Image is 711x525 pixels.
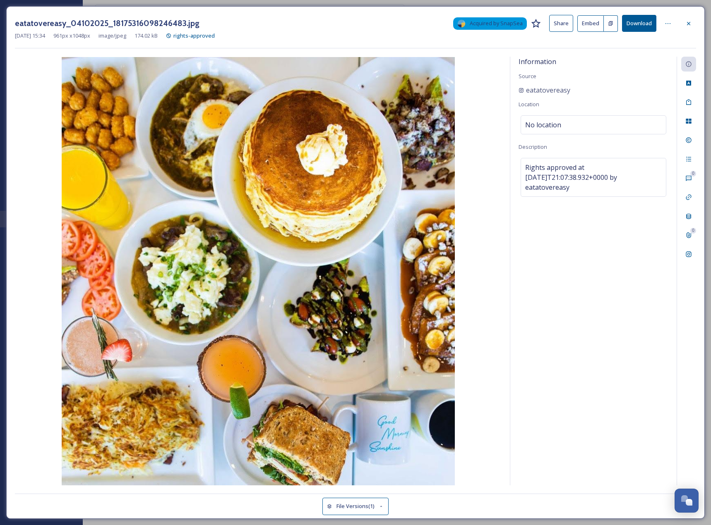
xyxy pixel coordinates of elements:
span: [DATE] 15:34 [15,32,45,40]
img: 1QVOWtfyfPCLlsdud0fmlFT6xAsODmBtM.jpg [15,57,502,485]
span: Information [519,57,556,66]
span: Description [519,143,547,150]
img: snapsea-logo.png [457,19,466,28]
span: 961 px x 1048 px [53,32,90,40]
span: Acquired by SnapSea [470,19,523,27]
button: Share [549,15,573,32]
span: eatatovereasy [526,85,570,95]
button: Download [622,15,656,32]
div: 0 [690,228,696,234]
button: Embed [577,15,604,32]
button: Open Chat [675,489,699,513]
span: Source [519,72,536,80]
span: Rights approved at [DATE]T21:07:38.932+0000 by eatatovereasy [525,162,662,192]
span: 174.02 kB [135,32,158,40]
div: 0 [690,171,696,177]
button: File Versions(1) [322,498,389,515]
a: eatatovereasy [519,85,570,95]
span: Location [519,100,539,108]
span: No location [525,120,561,130]
h3: eatatovereasy_04102025_18175316098246483.jpg [15,17,199,29]
span: image/jpeg [98,32,126,40]
span: rights-approved [173,32,215,39]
